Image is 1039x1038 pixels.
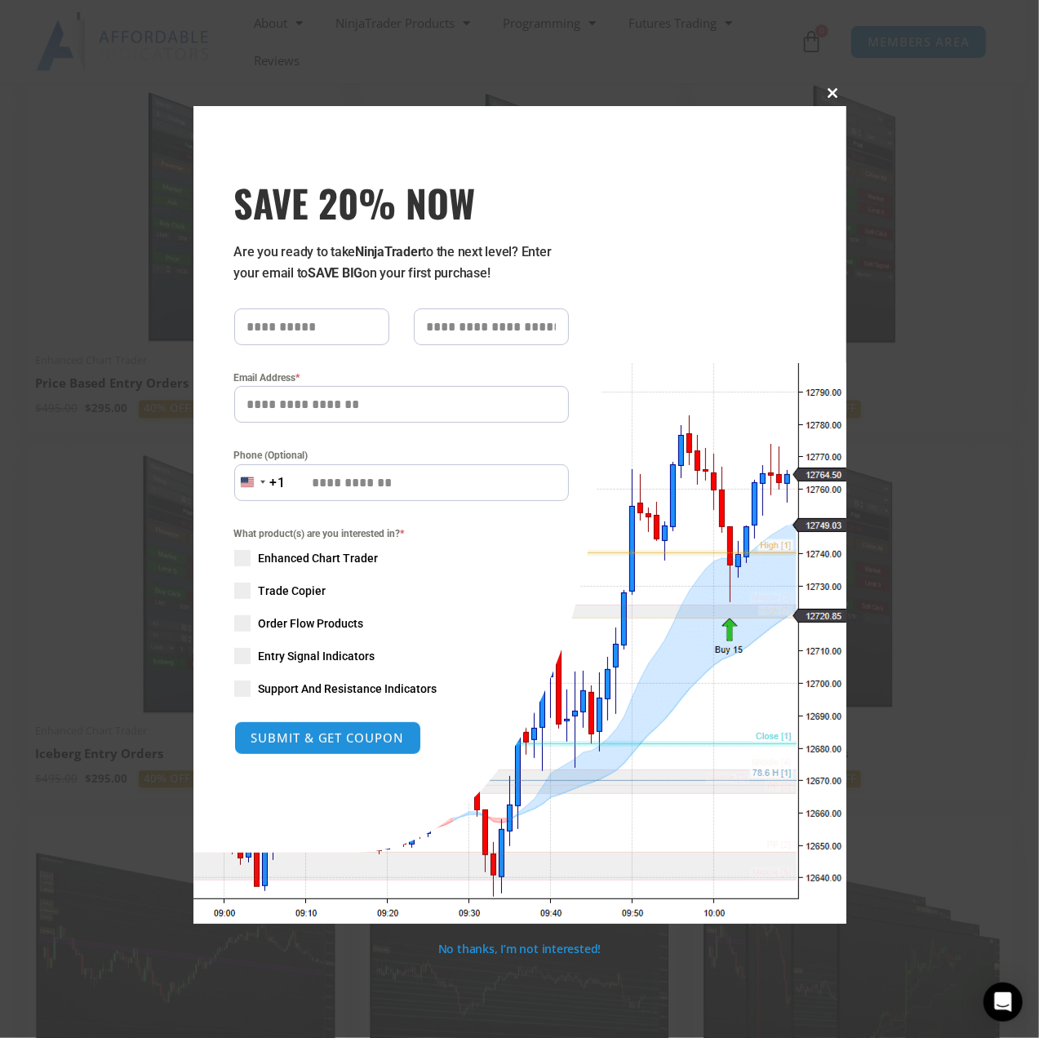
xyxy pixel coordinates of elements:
strong: SAVE BIG [308,265,362,281]
label: Phone (Optional) [234,447,569,464]
span: Support And Resistance Indicators [259,681,437,697]
label: Email Address [234,370,569,386]
button: Selected country [234,464,286,501]
div: Open Intercom Messenger [983,983,1023,1022]
a: No thanks, I’m not interested! [438,941,601,956]
label: Entry Signal Indicators [234,648,569,664]
span: Order Flow Products [259,615,364,632]
label: Enhanced Chart Trader [234,550,569,566]
div: +1 [270,472,286,494]
button: SUBMIT & GET COUPON [234,721,421,755]
span: Enhanced Chart Trader [259,550,379,566]
span: What product(s) are you interested in? [234,526,569,542]
span: Trade Copier [259,583,326,599]
label: Trade Copier [234,583,569,599]
strong: NinjaTrader [355,244,422,259]
label: Order Flow Products [234,615,569,632]
label: Support And Resistance Indicators [234,681,569,697]
p: Are you ready to take to the next level? Enter your email to on your first purchase! [234,242,569,284]
span: SAVE 20% NOW [234,180,569,225]
span: Entry Signal Indicators [259,648,375,664]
